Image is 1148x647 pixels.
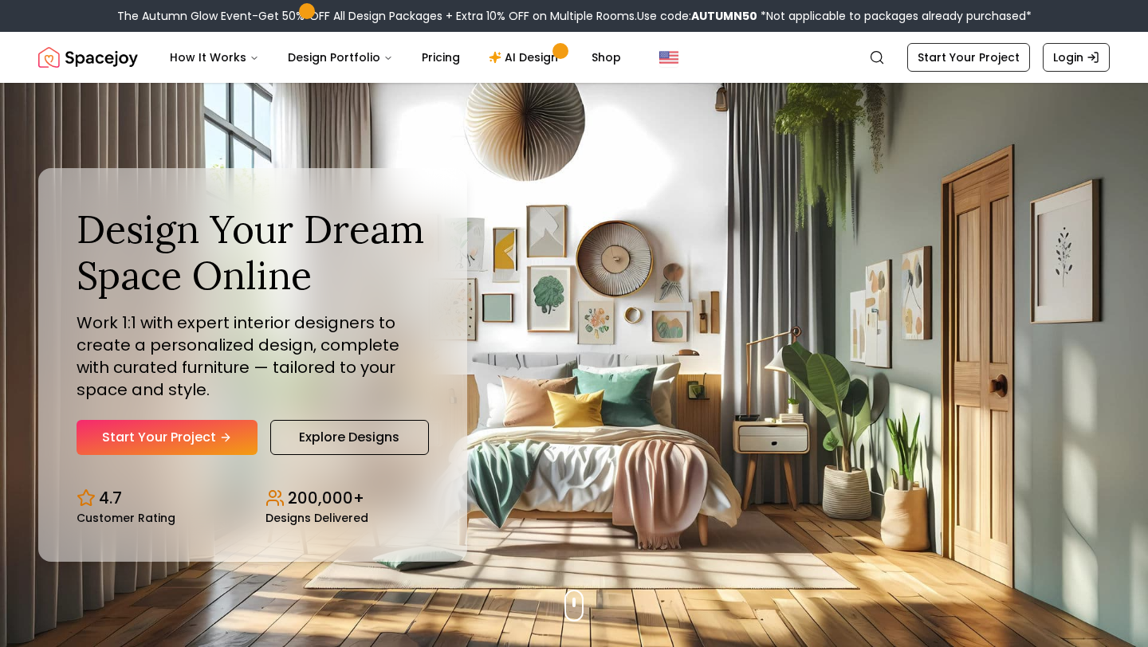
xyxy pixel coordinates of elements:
[637,8,757,24] span: Use code:
[579,41,634,73] a: Shop
[38,41,138,73] a: Spacejoy
[659,48,678,67] img: United States
[117,8,1032,24] div: The Autumn Glow Event-Get 50% OFF All Design Packages + Extra 10% OFF on Multiple Rooms.
[270,420,429,455] a: Explore Designs
[99,487,122,509] p: 4.7
[409,41,473,73] a: Pricing
[77,312,429,401] p: Work 1:1 with expert interior designers to create a personalized design, complete with curated fu...
[77,420,258,455] a: Start Your Project
[476,41,576,73] a: AI Design
[77,206,429,298] h1: Design Your Dream Space Online
[757,8,1032,24] span: *Not applicable to packages already purchased*
[1043,43,1110,72] a: Login
[288,487,364,509] p: 200,000+
[77,512,175,523] small: Customer Rating
[265,512,368,523] small: Designs Delivered
[38,32,1110,83] nav: Global
[38,41,138,73] img: Spacejoy Logo
[157,41,634,73] nav: Main
[77,474,429,523] div: Design stats
[907,43,1030,72] a: Start Your Project
[691,8,757,24] b: AUTUMN50
[275,41,406,73] button: Design Portfolio
[157,41,272,73] button: How It Works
